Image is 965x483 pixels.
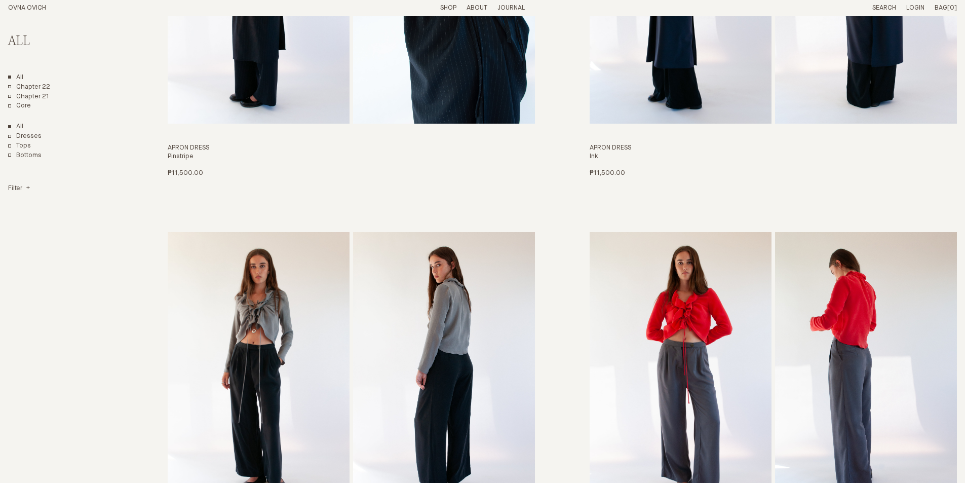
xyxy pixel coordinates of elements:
[8,73,23,82] a: All
[8,34,120,49] h2: All
[440,5,456,11] a: Shop
[8,123,23,131] a: Show All
[168,169,203,178] p: ₱11,500.00
[590,144,957,153] h3: Apron Dress
[8,5,46,11] a: Home
[8,93,49,101] a: Chapter 21
[935,5,947,11] span: Bag
[8,152,42,160] a: Bottoms
[872,5,896,11] a: Search
[8,142,31,151] a: Tops
[467,4,487,13] summary: About
[906,5,924,11] a: Login
[8,83,50,92] a: Chapter 22
[8,132,42,141] a: Dresses
[947,5,957,11] span: [0]
[8,184,30,193] summary: Filter
[168,144,535,153] h3: Apron Dress
[497,5,525,11] a: Journal
[168,153,535,161] h4: Pinstripe
[8,102,31,110] a: Core
[590,153,957,161] h4: Ink
[590,169,625,178] p: ₱11,500.00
